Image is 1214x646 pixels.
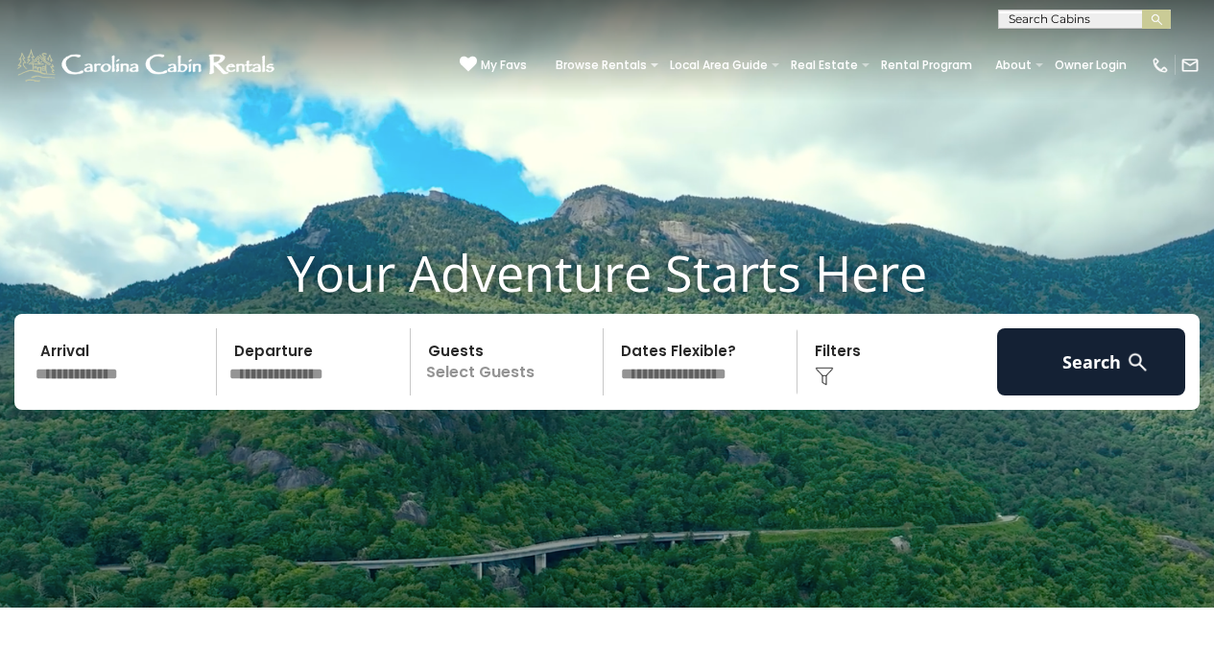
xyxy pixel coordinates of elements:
h1: Your Adventure Starts Here [14,243,1200,302]
span: My Favs [481,57,527,74]
img: mail-regular-white.png [1180,56,1200,75]
a: Local Area Guide [660,52,777,79]
a: About [986,52,1041,79]
a: My Favs [460,56,527,75]
p: Select Guests [417,328,604,395]
img: phone-regular-white.png [1151,56,1170,75]
img: White-1-1-2.png [14,46,280,84]
a: Rental Program [871,52,982,79]
button: Search [997,328,1185,395]
a: Real Estate [781,52,868,79]
a: Browse Rentals [546,52,656,79]
a: Owner Login [1045,52,1136,79]
img: search-regular-white.png [1126,350,1150,374]
img: filter--v1.png [815,367,834,386]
